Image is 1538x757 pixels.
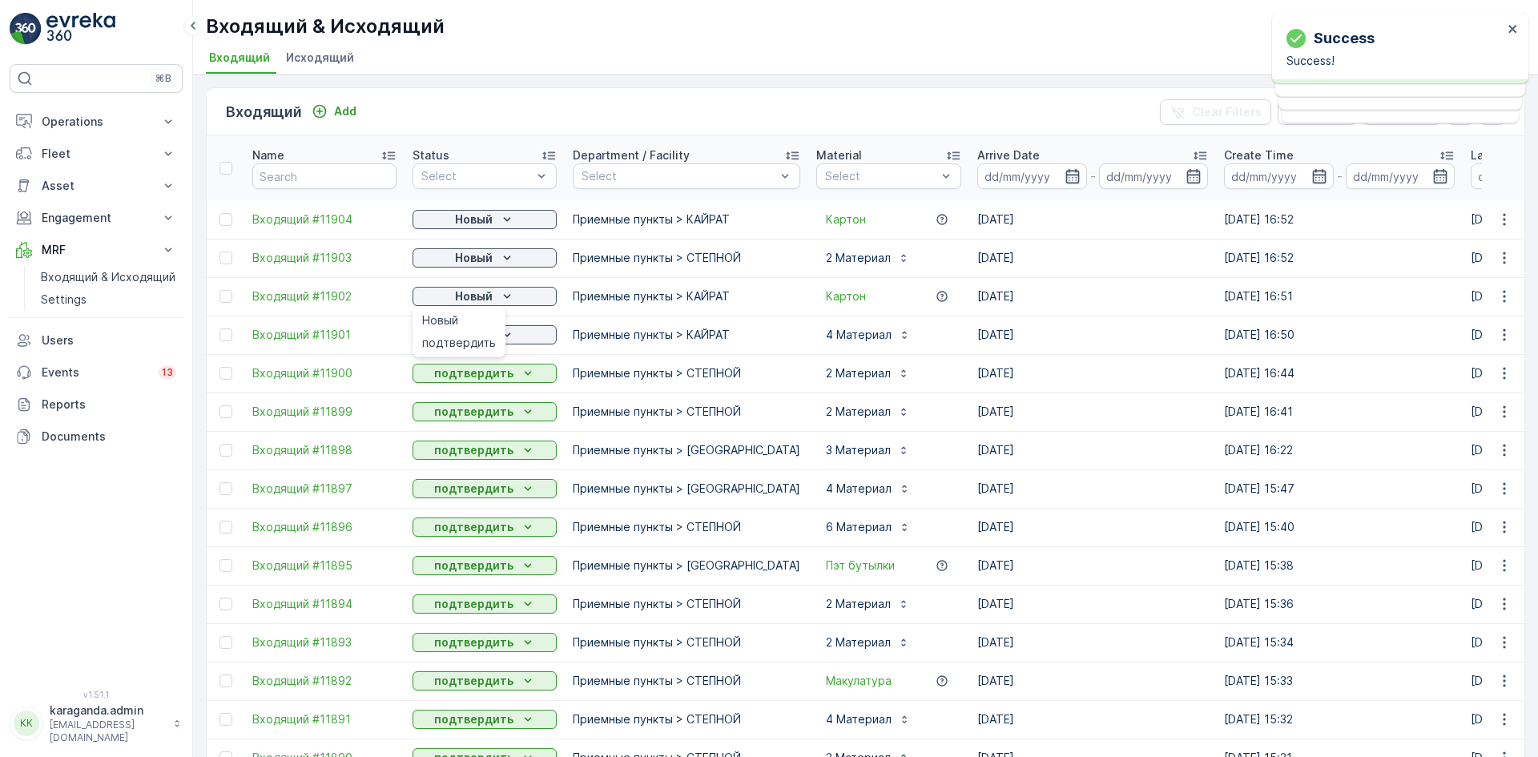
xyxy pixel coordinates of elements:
span: Входящий #11895 [252,558,397,574]
p: 2 Материал [826,634,891,650]
span: подтвердить [422,335,496,351]
p: Clear Filters [1192,104,1262,120]
p: подтвердить [434,673,513,689]
td: [DATE] 16:41 [1216,393,1463,431]
p: ⌘B [155,72,171,85]
p: подтвердить [434,519,513,535]
span: Входящий #11898 [252,442,397,458]
p: Operations [42,114,151,130]
a: Users [10,324,183,356]
p: 2 Материал [826,596,891,612]
p: Fleet [42,146,151,162]
td: [DATE] [969,469,1216,508]
td: [DATE] [969,700,1216,739]
input: dd/mm/yyyy [1346,163,1455,189]
div: Toggle Row Selected [219,636,232,649]
p: Engagement [42,210,151,226]
td: [DATE] [969,508,1216,546]
p: подтвердить [434,596,513,612]
td: [DATE] 16:51 [1216,277,1463,316]
button: Fleet [10,138,183,170]
input: dd/mm/yyyy [1224,163,1334,189]
span: Пэт бутылки [826,558,895,574]
div: Toggle Row Selected [219,213,232,226]
p: 6 Материал [826,519,892,535]
p: karaganda.admin [50,703,165,719]
span: Входящий #11899 [252,404,397,420]
td: [DATE] 16:52 [1216,200,1463,239]
td: [DATE] [969,316,1216,354]
td: [DATE] 15:38 [1216,546,1463,585]
td: [DATE] 16:52 [1216,239,1463,277]
p: Входящий & Исходящий [206,14,445,39]
p: 3 Материал [826,442,891,458]
td: [DATE] [969,393,1216,431]
button: Operations [10,106,183,138]
button: 2 Материал [816,591,920,617]
div: KK [14,711,39,736]
div: Toggle Row Selected [219,252,232,264]
td: [DATE] [969,354,1216,393]
span: Входящий [209,50,270,66]
p: 2 Материал [826,365,891,381]
a: Входящий #11902 [252,288,397,304]
p: Приемные пункты > СТЕПНОЙ [573,404,800,420]
a: Картон [826,211,866,228]
p: Приемные пункты > СТЕПНОЙ [573,596,800,612]
a: Входящий #11894 [252,596,397,612]
p: Приемные пункты > КАЙРАТ [573,288,800,304]
td: [DATE] 16:22 [1216,431,1463,469]
td: [DATE] 15:32 [1216,700,1463,739]
td: [DATE] 16:50 [1216,316,1463,354]
button: 6 Материал [816,514,920,540]
button: 4 Материал [816,322,920,348]
p: Приемные пункты > СТЕПНОЙ [573,519,800,535]
div: Toggle Row Selected [219,521,232,534]
button: подтвердить [413,710,557,729]
p: подтвердить [434,634,513,650]
span: Картон [826,288,866,304]
td: [DATE] [969,623,1216,662]
p: 4 Материал [826,711,892,727]
p: Create Time [1224,147,1294,163]
a: Макулатура [826,673,892,689]
p: Приемные пункты > [GEOGRAPHIC_DATA] [573,481,800,497]
button: Новый [413,210,557,229]
p: Приемные пункты > СТЕПНОЙ [573,365,800,381]
p: Events [42,364,149,381]
p: 2 Материал [826,404,891,420]
td: [DATE] 16:44 [1216,354,1463,393]
a: Settings [34,288,183,311]
button: Add [305,102,363,121]
td: [DATE] 15:40 [1216,508,1463,546]
button: подтвердить [413,441,557,460]
button: MRF [10,234,183,266]
p: - [1337,167,1343,186]
button: Export [1278,99,1356,125]
p: Settings [41,292,87,308]
p: Входящий & Исходящий [41,269,175,285]
p: подтвердить [434,365,513,381]
td: [DATE] 15:33 [1216,662,1463,700]
span: Новый [422,312,458,328]
p: Success! [1286,53,1503,69]
p: MRF [42,242,151,258]
p: Status [413,147,449,163]
p: Приемные пункты > [GEOGRAPHIC_DATA] [573,442,800,458]
p: Новый [455,288,493,304]
div: Toggle Row Selected [219,713,232,726]
td: [DATE] [969,277,1216,316]
button: подтвердить [413,517,557,537]
a: Входящий #11903 [252,250,397,266]
div: Toggle Row Selected [219,559,232,572]
button: подтвердить [413,594,557,614]
p: подтвердить [434,442,513,458]
a: Входящий #11901 [252,327,397,343]
button: подтвердить [413,556,557,575]
button: 4 Материал [816,707,920,732]
td: [DATE] [969,662,1216,700]
button: Engagement [10,202,183,234]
